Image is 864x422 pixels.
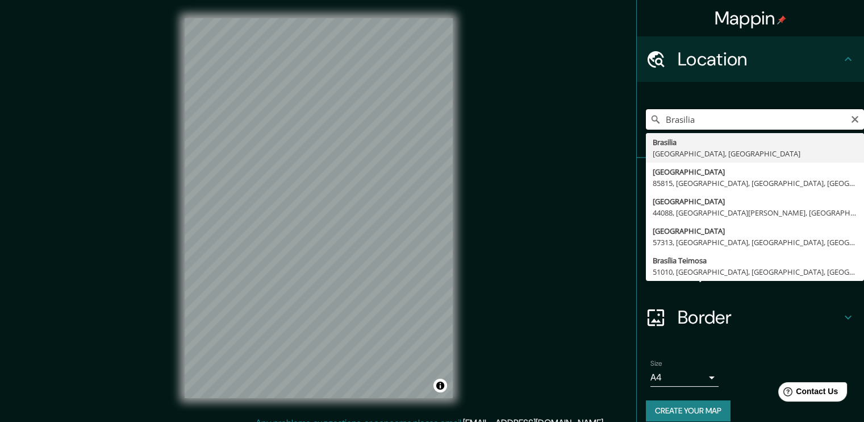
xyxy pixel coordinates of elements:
img: pin-icon.png [777,15,786,24]
button: Toggle attribution [433,379,447,392]
div: Brasilia [653,136,857,148]
button: Clear [850,113,859,124]
div: 51010, [GEOGRAPHIC_DATA], [GEOGRAPHIC_DATA], [GEOGRAPHIC_DATA] [653,266,857,278]
canvas: Map [185,18,453,398]
div: [GEOGRAPHIC_DATA] [653,225,857,237]
div: Border [637,295,864,340]
iframe: Help widget launcher [763,378,852,409]
div: Layout [637,249,864,295]
div: [GEOGRAPHIC_DATA] [653,196,857,207]
h4: Mappin [715,7,787,30]
div: 57313, [GEOGRAPHIC_DATA], [GEOGRAPHIC_DATA], [GEOGRAPHIC_DATA] [653,237,857,248]
div: [GEOGRAPHIC_DATA] [653,166,857,177]
div: 44088, [GEOGRAPHIC_DATA][PERSON_NAME], [GEOGRAPHIC_DATA], [GEOGRAPHIC_DATA] [653,207,857,218]
label: Size [650,359,662,369]
div: A4 [650,369,719,387]
div: [GEOGRAPHIC_DATA], [GEOGRAPHIC_DATA] [653,148,857,159]
h4: Layout [678,260,841,283]
button: Create your map [646,400,731,421]
input: Pick your city or area [646,109,864,130]
div: Style [637,204,864,249]
h4: Location [678,48,841,71]
div: Pins [637,158,864,204]
div: 85815, [GEOGRAPHIC_DATA], [GEOGRAPHIC_DATA], [GEOGRAPHIC_DATA] [653,177,857,189]
div: Location [637,36,864,82]
div: Brasília Teimosa [653,255,857,266]
h4: Border [678,306,841,329]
